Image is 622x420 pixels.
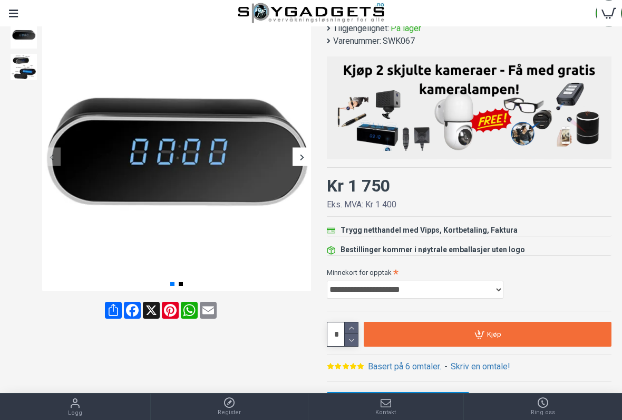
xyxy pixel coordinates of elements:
[11,54,37,80] img: Spionkamera i bordklokke - SpyGadgets.no
[368,360,441,373] a: Basert på 6 omtaler.
[123,302,142,319] a: Facebook
[341,225,518,236] div: Trygg netthandel med Vipps, Kortbetaling, Faktura
[375,408,396,417] span: Kontakt
[487,331,501,338] span: Kjøp
[327,392,469,409] a: Spørsmål om produktet?
[531,408,555,417] span: Ring oss
[327,173,390,198] div: Kr 1 750
[180,302,199,319] a: WhatsApp
[327,264,611,281] label: Minnekort for opptak
[199,302,218,319] a: Email
[308,394,463,420] a: Kontakt
[142,302,161,319] a: X
[383,35,415,47] span: SWK067
[333,22,389,35] b: Tilgjengelighet:
[68,409,82,418] span: Logg
[151,394,308,420] a: Register
[104,302,123,319] a: Share
[341,244,525,255] div: Bestillinger kommer i nøytrale emballasjer uten logo
[161,302,180,319] a: Pinterest
[42,22,311,291] img: Spionkamera i bordklokke - SpyGadgets.no
[333,35,381,47] b: Varenummer:
[11,22,37,49] img: Spionkamera i bordklokke - SpyGadgets.no
[218,408,241,417] span: Register
[238,3,384,24] img: SpyGadgets.no
[444,361,448,371] b: -
[335,62,604,151] img: Kjøp 2 skjulte kameraer – Få med gratis kameralampe!
[391,22,421,35] span: På lager
[451,360,510,373] a: Skriv en omtale!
